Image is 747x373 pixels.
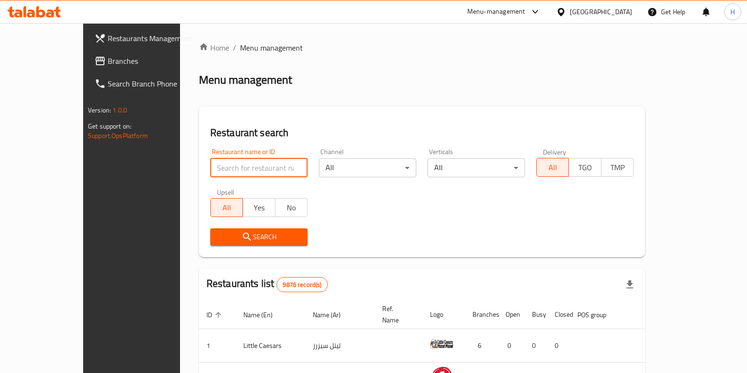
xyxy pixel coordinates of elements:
span: Menu management [240,42,303,53]
td: Little Caesars [236,329,305,363]
span: Search [218,231,300,243]
span: All [215,201,239,215]
th: Busy [524,300,547,329]
div: All [428,158,525,177]
span: H [730,7,735,17]
span: TGO [573,161,597,174]
span: 9876 record(s) [277,280,327,289]
a: Home [199,42,229,53]
span: Name (En) [243,309,285,321]
label: Delivery [543,148,567,155]
span: Get support on: [88,120,131,132]
th: Branches [465,300,498,329]
button: All [210,198,243,217]
span: Search Branch Phone [108,78,200,89]
td: ليتل سيزرز [305,329,375,363]
th: Open [498,300,524,329]
td: 0 [547,329,570,363]
div: Total records count [276,277,327,292]
nav: breadcrumb [199,42,645,53]
a: Support.OpsPlatform [88,130,148,142]
div: [GEOGRAPHIC_DATA] [570,7,632,17]
span: Yes [247,201,271,215]
span: Version: [88,104,111,116]
div: Menu-management [467,6,525,17]
span: 1.0.0 [112,104,127,116]
a: Branches [87,50,208,72]
a: Restaurants Management [87,27,208,50]
span: POS group [577,309,618,321]
h2: Restaurant search [210,126,634,140]
td: 1 [199,329,236,363]
span: TMP [605,161,630,174]
span: Branches [108,55,200,67]
h2: Restaurants list [206,277,328,292]
div: Export file [618,273,641,296]
td: 0 [524,329,547,363]
a: Search Branch Phone [87,72,208,95]
th: Closed [547,300,570,329]
h2: Menu management [199,72,292,87]
span: Ref. Name [382,303,411,326]
span: All [541,161,565,174]
img: Little Caesars [430,332,454,356]
button: All [536,158,569,177]
button: TGO [568,158,601,177]
span: Name (Ar) [313,309,353,321]
span: Restaurants Management [108,33,200,44]
button: Yes [242,198,275,217]
label: Upsell [217,189,234,195]
button: No [275,198,308,217]
button: Search [210,228,308,246]
span: No [279,201,304,215]
input: Search for restaurant name or ID.. [210,158,308,177]
td: 6 [465,329,498,363]
th: Logo [422,300,465,329]
button: TMP [601,158,634,177]
li: / [233,42,236,53]
div: All [319,158,416,177]
span: ID [206,309,224,321]
td: 0 [498,329,524,363]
